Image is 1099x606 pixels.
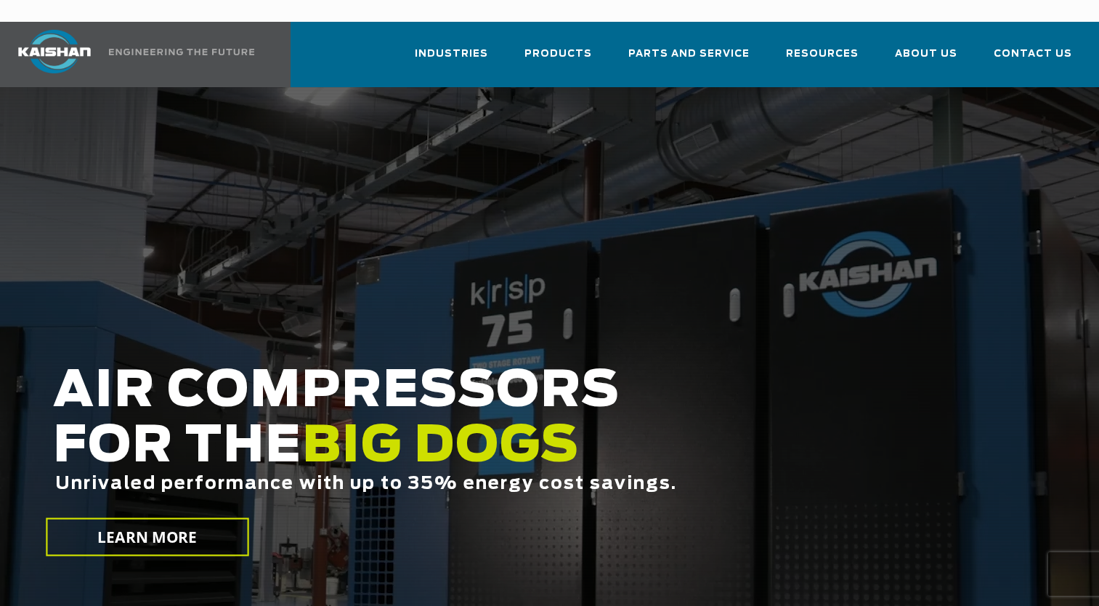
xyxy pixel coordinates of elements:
img: Engineering the future [109,49,254,55]
a: Contact Us [994,35,1072,84]
span: Parts and Service [628,46,750,62]
span: LEARN MORE [97,527,197,548]
span: BIG DOGS [302,422,580,472]
span: About Us [895,46,957,62]
span: Resources [786,46,859,62]
h2: AIR COMPRESSORS FOR THE [53,364,878,539]
a: Parts and Service [628,35,750,84]
a: Products [524,35,592,84]
a: Industries [415,35,488,84]
span: Products [524,46,592,62]
a: About Us [895,35,957,84]
span: Industries [415,46,488,62]
a: LEARN MORE [46,518,248,557]
span: Unrivaled performance with up to 35% energy cost savings. [55,475,677,493]
a: Resources [786,35,859,84]
span: Contact Us [994,46,1072,62]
